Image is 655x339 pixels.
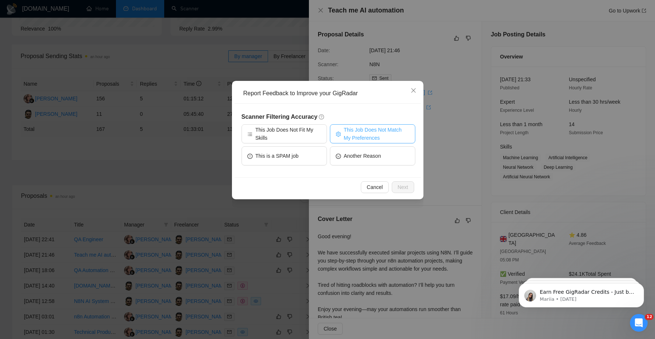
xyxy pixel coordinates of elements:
[247,131,253,136] span: bars
[242,146,327,165] button: exclamation-circleThis is a SPAM job
[367,183,383,191] span: Cancel
[319,114,325,120] span: question-circle
[330,124,415,143] button: settingThis Job Does Not Match My Preferences
[645,314,654,320] span: 12
[411,88,416,93] span: close
[247,153,253,158] span: exclamation-circle
[243,89,417,97] div: Report Feedback to Improve your GigRadar
[361,181,389,193] button: Cancel
[344,152,381,160] span: Another Reason
[404,81,423,101] button: Close
[630,314,648,332] iframe: Intercom live chat
[242,124,327,143] button: barsThis Job Does Not Fit My Skills
[392,181,414,193] button: Next
[336,131,341,136] span: setting
[508,268,655,319] iframe: Intercom notifications message
[256,152,299,160] span: This is a SPAM job
[242,113,415,121] h5: Scanner Filtering Accuracy
[330,146,415,165] button: frownAnother Reason
[344,126,409,142] span: This Job Does Not Match My Preferences
[256,126,321,142] span: This Job Does Not Fit My Skills
[336,153,341,158] span: frown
